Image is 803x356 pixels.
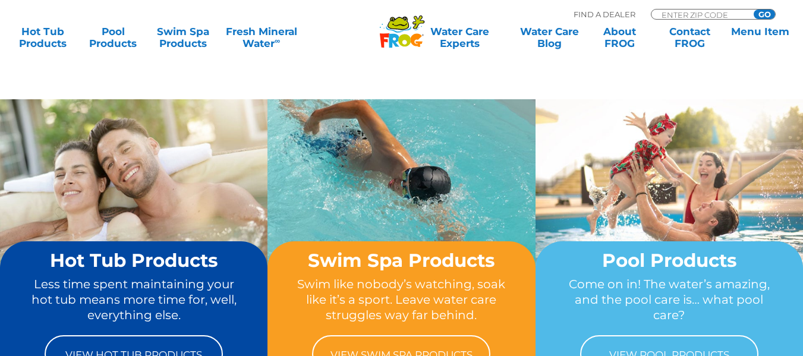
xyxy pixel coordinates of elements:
[558,250,780,270] h2: Pool Products
[222,26,300,49] a: Fresh MineralWater∞
[290,276,512,323] p: Swim like nobody’s watching, soak like it’s a sport. Leave water care struggles way far behind.
[558,276,780,323] p: Come on in! The water’s amazing, and the pool care is… what pool care?
[152,26,215,49] a: Swim SpaProducts
[23,250,245,270] h2: Hot Tub Products
[536,99,803,299] img: home-banner-pool-short
[518,26,581,49] a: Water CareBlog
[754,10,775,19] input: GO
[574,9,635,20] p: Find A Dealer
[82,26,144,49] a: PoolProducts
[729,26,791,49] a: Menu Item
[267,99,535,299] img: home-banner-swim-spa-short
[588,26,651,49] a: AboutFROG
[290,250,512,270] h2: Swim Spa Products
[275,36,280,45] sup: ∞
[23,276,245,323] p: Less time spent maintaining your hot tub means more time for, well, everything else.
[410,26,511,49] a: Water CareExperts
[659,26,721,49] a: ContactFROG
[660,10,741,20] input: Zip Code Form
[12,26,74,49] a: Hot TubProducts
